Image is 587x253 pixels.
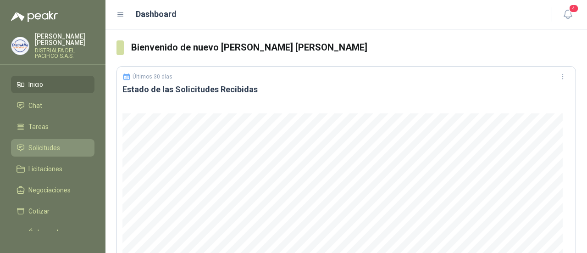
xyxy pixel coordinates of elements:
[28,206,50,216] span: Cotizar
[35,48,94,59] p: DISTRIALFA DEL PACIFICO S.A.S.
[122,84,570,95] h3: Estado de las Solicitudes Recibidas
[28,164,62,174] span: Licitaciones
[28,227,86,247] span: Órdenes de Compra
[11,202,94,220] a: Cotizar
[11,76,94,93] a: Inicio
[28,101,42,111] span: Chat
[11,139,94,157] a: Solicitudes
[11,160,94,178] a: Licitaciones
[28,143,60,153] span: Solicitudes
[28,185,71,195] span: Negociaciones
[28,122,49,132] span: Tareas
[136,8,177,21] h1: Dashboard
[11,224,94,251] a: Órdenes de Compra
[11,37,29,55] img: Company Logo
[11,118,94,135] a: Tareas
[131,40,576,55] h3: Bienvenido de nuevo [PERSON_NAME] [PERSON_NAME]
[11,181,94,199] a: Negociaciones
[11,97,94,114] a: Chat
[35,33,94,46] p: [PERSON_NAME] [PERSON_NAME]
[569,4,579,13] span: 4
[133,73,172,80] p: Últimos 30 días
[28,79,43,90] span: Inicio
[559,6,576,23] button: 4
[11,11,58,22] img: Logo peakr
